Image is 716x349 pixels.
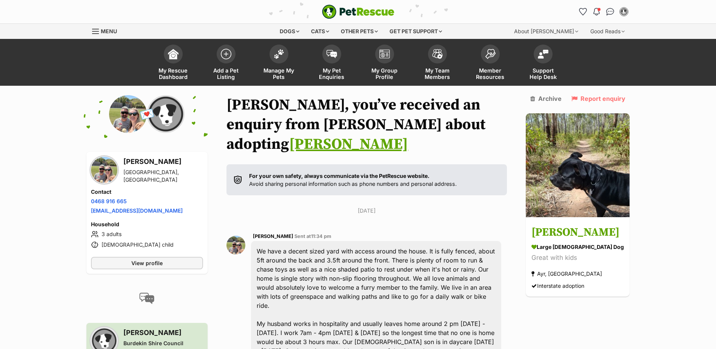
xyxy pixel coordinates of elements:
a: My Rescue Dashboard [147,41,200,86]
strong: For your own safety, always communicate via the PetRescue website. [249,173,430,179]
a: Report enquiry [571,95,625,102]
img: member-resources-icon-8e73f808a243e03378d46382f2149f9095a855e16c252ad45f914b54edf8863c.svg [485,49,496,59]
img: group-profile-icon-3fa3cf56718a62981997c0bc7e787c4b2cf8bcc04b72c1350f741eb67cf2f40e.svg [379,49,390,59]
img: Toby Lee [526,113,630,217]
p: Avoid sharing personal information such as phone numbers and personal address. [249,172,457,188]
p: [DATE] [226,207,507,215]
div: About [PERSON_NAME] [509,24,584,39]
img: logo-e224e6f780fb5917bec1dbf3a21bbac754714ae5b6737aabdf751b685950b380.svg [322,5,394,19]
span: My Pet Enquiries [315,67,349,80]
div: Ayr, [GEOGRAPHIC_DATA] [531,269,602,279]
a: Member Resources [464,41,517,86]
a: View profile [91,257,203,269]
span: Member Resources [473,67,507,80]
button: My account [618,6,630,18]
div: Great with kids [531,253,624,263]
a: Conversations [604,6,616,18]
a: Archive [530,95,562,102]
img: Zoe Karakus profile pic [226,236,245,255]
img: chat-41dd97257d64d25036548639549fe6c8038ab92f7586957e7f3b1b290dea8141.svg [606,8,614,15]
span: Add a Pet Listing [209,67,243,80]
div: Dogs [274,24,305,39]
a: [PERSON_NAME] [289,135,408,154]
img: manage-my-pets-icon-02211641906a0b7f246fdf0571729dbe1e7629f14944591b6c1af311fb30b64b.svg [274,49,284,59]
h4: Household [91,221,203,228]
a: My Pet Enquiries [305,41,358,86]
span: [PERSON_NAME] [253,233,293,239]
h3: [PERSON_NAME] [531,224,624,241]
img: Barry Wellington profile pic [620,8,628,15]
li: [DEMOGRAPHIC_DATA] child [91,240,203,249]
span: Support Help Desk [526,67,560,80]
span: View profile [131,259,163,267]
span: My Team Members [420,67,454,80]
a: My Team Members [411,41,464,86]
div: [GEOGRAPHIC_DATA], [GEOGRAPHIC_DATA] [123,168,203,184]
button: Notifications [591,6,603,18]
a: 0468 916 665 [91,198,127,204]
img: dashboard-icon-eb2f2d2d3e046f16d808141f083e7271f6b2e854fb5c12c21221c1fb7104beca.svg [168,49,179,59]
div: large [DEMOGRAPHIC_DATA] Dog [531,243,624,251]
span: Manage My Pets [262,67,296,80]
a: [EMAIL_ADDRESS][DOMAIN_NAME] [91,207,183,214]
a: [PERSON_NAME] large [DEMOGRAPHIC_DATA] Dog Great with kids Ayr, [GEOGRAPHIC_DATA] Interstate adop... [526,219,630,297]
ul: Account quick links [577,6,630,18]
span: 💌 [139,106,156,122]
a: Add a Pet Listing [200,41,253,86]
a: Support Help Desk [517,41,570,86]
h3: [PERSON_NAME] [123,327,188,338]
img: conversation-icon-4a6f8262b818ee0b60e3300018af0b2d0b884aa5de6e9bcb8d3d4eeb1a70a7c4.svg [139,293,154,304]
img: add-pet-listing-icon-0afa8454b4691262ce3f59096e99ab1cd57d4a30225e0717b998d2c9b9846f56.svg [221,49,231,59]
div: Good Reads [585,24,630,39]
a: Menu [92,24,122,37]
h3: [PERSON_NAME] [123,156,203,167]
span: My Group Profile [368,67,402,80]
img: Zoe Karakus profile pic [91,157,117,183]
li: 3 adults [91,230,203,239]
span: Sent at [294,233,331,239]
a: My Group Profile [358,41,411,86]
img: Zoe Karakus profile pic [109,95,147,133]
div: Other pets [336,24,383,39]
img: notifications-46538b983faf8c2785f20acdc204bb7945ddae34d4c08c2a6579f10ce5e182be.svg [593,8,599,15]
img: Burdekin Shire Council profile pic [147,95,185,133]
img: team-members-icon-5396bd8760b3fe7c0b43da4ab00e1e3bb1a5d9ba89233759b79545d2d3fc5d0d.svg [432,49,443,59]
div: Interstate adoption [531,281,584,291]
h4: Contact [91,188,203,196]
div: Burdekin Shire Council [123,340,188,347]
a: Favourites [577,6,589,18]
img: help-desk-icon-fdf02630f3aa405de69fd3d07c3f3aa587a6932b1a1747fa1d2bba05be0121f9.svg [538,49,548,59]
a: Manage My Pets [253,41,305,86]
div: Cats [306,24,334,39]
span: 11:34 pm [311,233,331,239]
div: Get pet support [384,24,447,39]
span: My Rescue Dashboard [156,67,190,80]
img: pet-enquiries-icon-7e3ad2cf08bfb03b45e93fb7055b45f3efa6380592205ae92323e6603595dc1f.svg [326,50,337,58]
h1: [PERSON_NAME], you’ve received an enquiry from [PERSON_NAME] about adopting [226,95,507,154]
span: Menu [101,28,117,34]
a: PetRescue [322,5,394,19]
